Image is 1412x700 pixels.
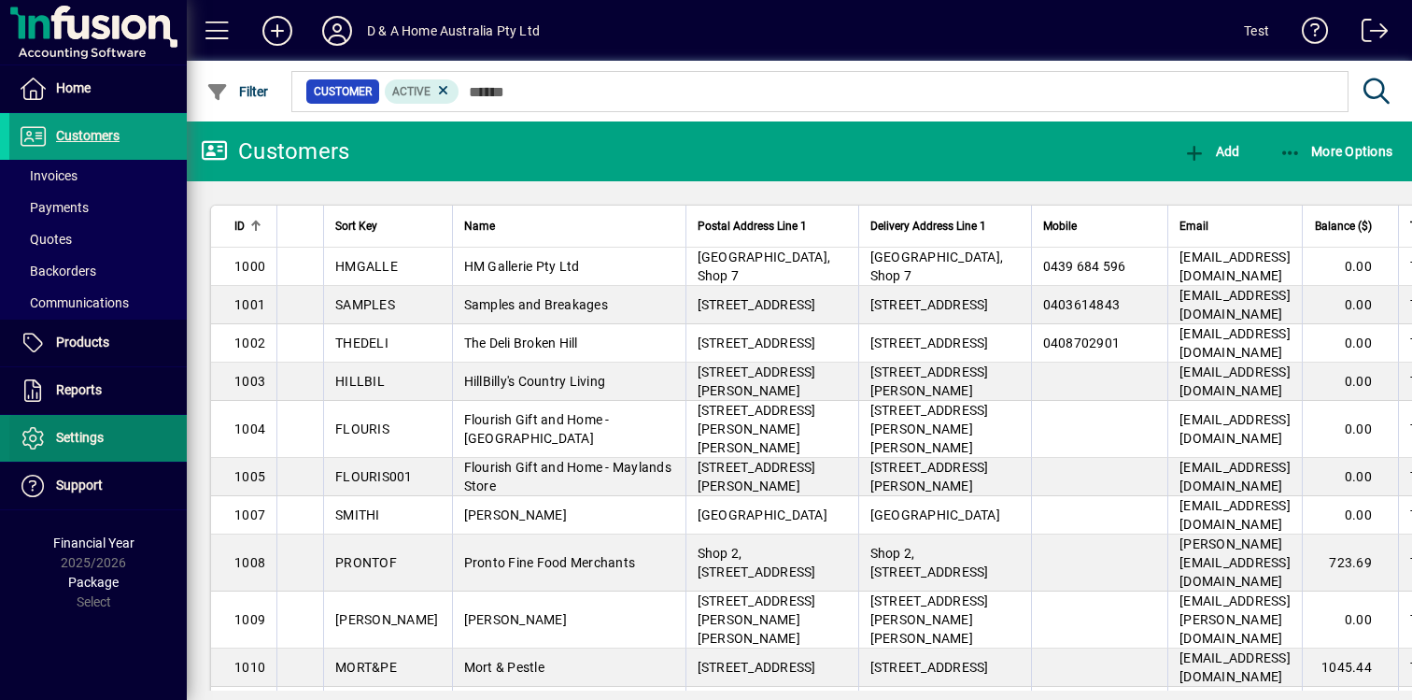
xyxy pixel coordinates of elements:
span: Delivery Address Line 1 [870,216,986,236]
span: Name [464,216,495,236]
span: [STREET_ADDRESS][PERSON_NAME][PERSON_NAME] [698,593,816,646]
span: Quotes [19,232,72,247]
span: [STREET_ADDRESS][PERSON_NAME][PERSON_NAME] [870,403,989,455]
span: More Options [1279,144,1393,159]
span: [STREET_ADDRESS] [698,297,816,312]
span: 1005 [234,469,265,484]
span: SAMPLES [335,297,395,312]
button: Profile [307,14,367,48]
span: Financial Year [53,536,134,550]
span: [GEOGRAPHIC_DATA], Shop 7 [698,250,831,283]
span: Flourish Gift and Home - [GEOGRAPHIC_DATA] [464,412,610,446]
span: Reports [56,382,102,397]
span: Sort Key [335,216,377,236]
span: [EMAIL_ADDRESS][DOMAIN_NAME] [1179,498,1291,532]
span: Samples and Breakages [464,297,608,312]
span: [GEOGRAPHIC_DATA] [870,507,1000,522]
span: Email [1179,216,1208,236]
td: 0.00 [1302,401,1398,458]
span: FLOURIS [335,421,389,436]
div: Mobile [1043,216,1157,236]
span: [EMAIL_ADDRESS][DOMAIN_NAME] [1179,460,1291,493]
span: [STREET_ADDRESS][PERSON_NAME] [870,364,989,398]
span: Filter [206,84,269,99]
span: [STREET_ADDRESS] [698,660,816,675]
td: 0.00 [1302,363,1398,401]
div: Email [1179,216,1291,236]
button: Add [247,14,307,48]
button: Add [1179,135,1244,168]
div: Balance ($) [1314,216,1389,236]
td: 723.69 [1302,535,1398,592]
span: Invoices [19,168,78,183]
span: Add [1183,144,1239,159]
span: Support [56,478,103,493]
span: [EMAIL_ADDRESS][DOMAIN_NAME] [1179,412,1291,446]
span: [STREET_ADDRESS] [870,297,989,312]
span: [STREET_ADDRESS][PERSON_NAME] [698,364,816,398]
span: 0439 684 596 [1043,259,1126,274]
span: HMGALLE [335,259,398,274]
span: HillBilly's Country Living [464,374,606,389]
a: Logout [1348,4,1389,64]
span: [EMAIL_ADDRESS][DOMAIN_NAME] [1179,650,1291,684]
span: 1002 [234,336,265,350]
a: Knowledge Base [1288,4,1329,64]
span: [STREET_ADDRESS][PERSON_NAME] [870,460,989,493]
span: [EMAIL_ADDRESS][DOMAIN_NAME] [1179,364,1291,398]
span: Communications [19,295,129,310]
td: 1045.44 [1302,649,1398,687]
span: [EMAIL_ADDRESS][DOMAIN_NAME] [1179,326,1291,360]
span: [GEOGRAPHIC_DATA], Shop 7 [870,250,1004,283]
span: Shop 2, [STREET_ADDRESS] [870,546,989,579]
div: ID [234,216,265,236]
a: Support [9,463,187,509]
span: SMITHI [335,507,380,522]
span: MORT&PE [335,660,397,675]
span: [PERSON_NAME] [464,612,567,627]
span: [STREET_ADDRESS][PERSON_NAME] [698,460,816,493]
a: Payments [9,192,187,223]
span: PRONTOF [335,555,397,570]
a: Reports [9,367,187,414]
span: The Deli Broken Hill [464,336,578,350]
span: Package [68,575,119,590]
button: More Options [1275,135,1398,168]
span: 1009 [234,612,265,627]
span: Products [56,335,109,350]
span: [GEOGRAPHIC_DATA] [698,507,827,522]
a: Settings [9,415,187,462]
span: [PERSON_NAME] [464,507,567,522]
td: 0.00 [1302,496,1398,535]
span: Shop 2, [STREET_ADDRESS] [698,546,816,579]
a: Invoices [9,160,187,192]
span: 1010 [234,660,265,675]
div: D & A Home Australia Pty Ltd [367,16,540,46]
span: Postal Address Line 1 [698,216,807,236]
span: HILLBIL [335,374,385,389]
span: Flourish Gift and Home - Maylands Store [464,460,671,493]
span: Customer [314,82,372,101]
span: 1000 [234,259,265,274]
span: [EMAIL_ADDRESS][PERSON_NAME][DOMAIN_NAME] [1179,593,1291,646]
span: [PERSON_NAME] [335,612,438,627]
td: 0.00 [1302,458,1398,496]
td: 0.00 [1302,286,1398,324]
span: 1004 [234,421,265,436]
a: Quotes [9,223,187,255]
div: Name [464,216,674,236]
mat-chip: Activation Status: Active [385,79,459,104]
span: [STREET_ADDRESS][PERSON_NAME][PERSON_NAME] [870,593,989,646]
span: 1001 [234,297,265,312]
span: Pronto Fine Food Merchants [464,555,636,570]
div: Test [1244,16,1269,46]
a: Backorders [9,255,187,287]
span: Active [392,85,431,98]
span: [PERSON_NAME][EMAIL_ADDRESS][DOMAIN_NAME] [1179,536,1291,589]
span: 0408702901 [1043,336,1121,350]
span: Mort & Pestle [464,660,544,675]
span: 1008 [234,555,265,570]
span: [STREET_ADDRESS] [870,336,989,350]
a: Home [9,65,187,112]
span: Mobile [1043,216,1077,236]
